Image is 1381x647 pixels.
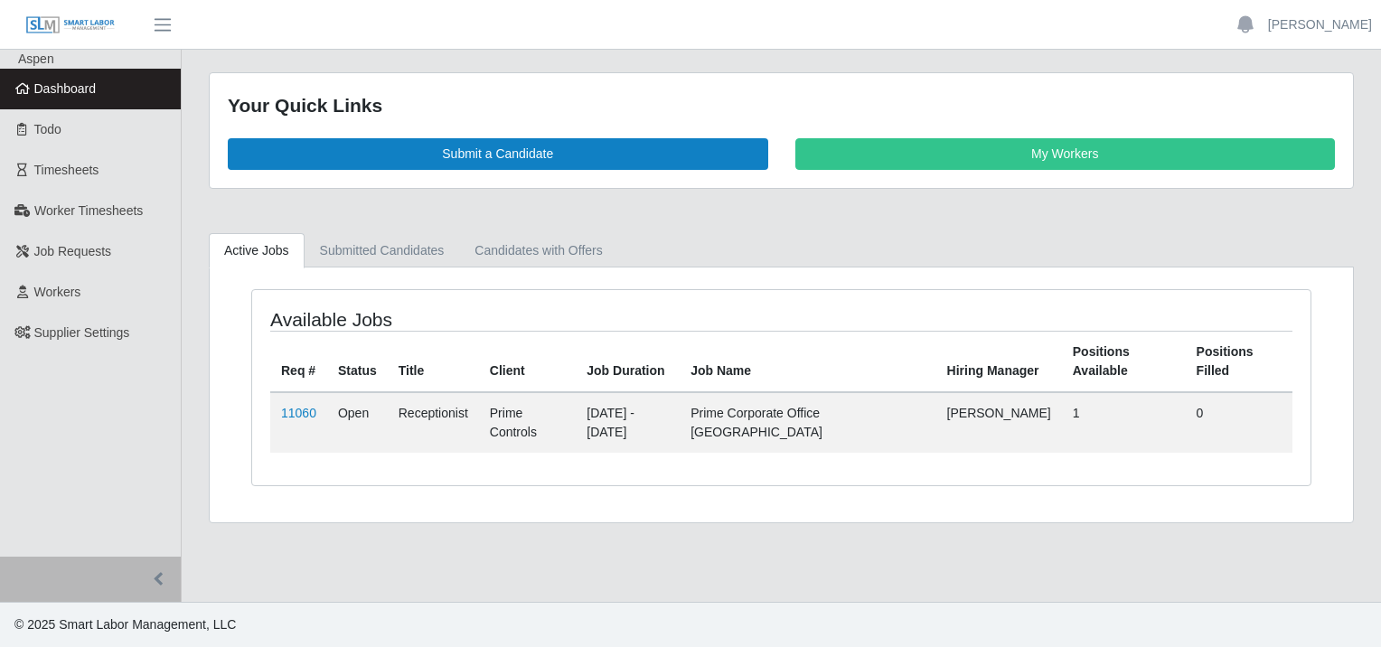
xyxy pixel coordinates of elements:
[1186,392,1292,453] td: 0
[479,331,576,392] th: Client
[795,138,1336,170] a: My Workers
[1062,331,1186,392] th: Positions Available
[479,392,576,453] td: Prime Controls
[936,392,1062,453] td: [PERSON_NAME]
[34,325,130,340] span: Supplier Settings
[680,331,935,392] th: Job Name
[18,52,54,66] span: Aspen
[25,15,116,35] img: SLM Logo
[936,331,1062,392] th: Hiring Manager
[388,392,479,453] td: Receptionist
[459,233,617,268] a: Candidates with Offers
[34,122,61,136] span: Todo
[34,244,112,258] span: Job Requests
[34,163,99,177] span: Timesheets
[228,91,1335,120] div: Your Quick Links
[1062,392,1186,453] td: 1
[305,233,460,268] a: Submitted Candidates
[576,331,680,392] th: Job Duration
[680,392,935,453] td: Prime Corporate Office [GEOGRAPHIC_DATA]
[327,331,388,392] th: Status
[34,81,97,96] span: Dashboard
[14,617,236,632] span: © 2025 Smart Labor Management, LLC
[327,392,388,453] td: Open
[1268,15,1372,34] a: [PERSON_NAME]
[576,392,680,453] td: [DATE] - [DATE]
[270,308,681,331] h4: Available Jobs
[228,138,768,170] a: Submit a Candidate
[34,203,143,218] span: Worker Timesheets
[281,406,316,420] a: 11060
[270,331,327,392] th: Req #
[209,233,305,268] a: Active Jobs
[388,331,479,392] th: Title
[34,285,81,299] span: Workers
[1186,331,1292,392] th: Positions Filled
